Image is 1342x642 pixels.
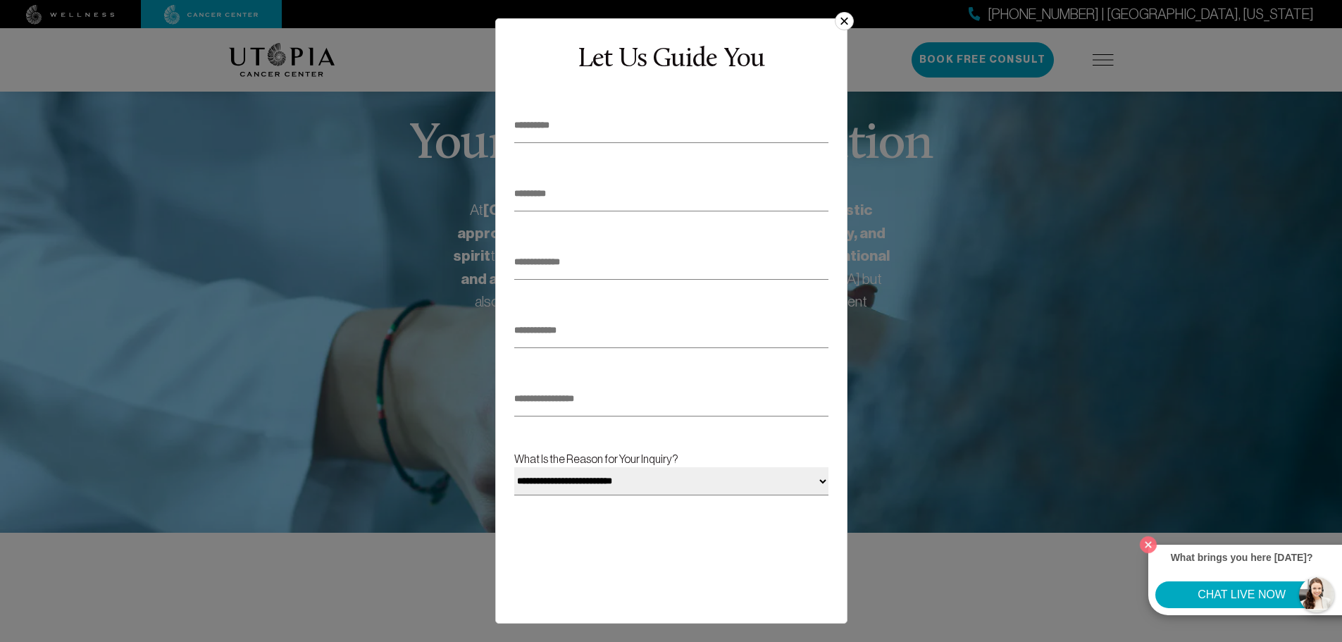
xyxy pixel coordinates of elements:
[514,467,828,495] select: What Is the Reason for Your Inquiry?
[1155,581,1328,608] button: CHAT LIVE NOW
[835,12,853,30] button: ×
[514,529,727,583] iframe: Widget containing checkbox for hCaptcha security challenge
[511,45,832,75] div: Let Us Guide You
[514,450,828,518] label: What Is the Reason for Your Inquiry?
[1136,533,1160,557] button: Close
[1171,552,1313,563] strong: What brings you here [DATE]?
